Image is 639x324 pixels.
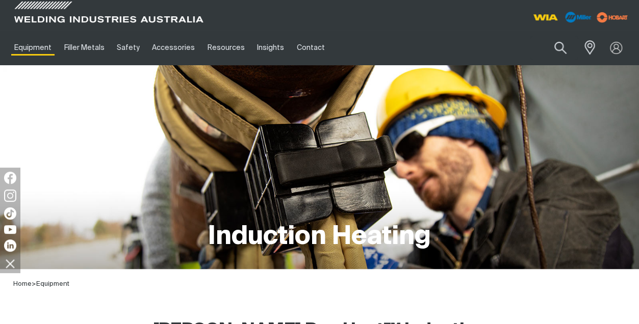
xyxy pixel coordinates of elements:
input: Product name or item number... [530,36,578,60]
img: Facebook [4,172,16,184]
a: Contact [290,30,330,65]
img: hide socials [2,255,19,272]
a: Home [13,281,32,287]
img: YouTube [4,225,16,234]
h1: Induction Heating [208,221,431,254]
img: TikTok [4,207,16,220]
a: Insights [251,30,290,65]
nav: Main [8,30,475,65]
a: Safety [111,30,146,65]
a: Equipment [8,30,58,65]
img: Instagram [4,190,16,202]
img: miller [594,10,631,25]
span: > [32,281,36,287]
img: LinkedIn [4,239,16,252]
a: Accessories [146,30,201,65]
a: Filler Metals [58,30,110,65]
a: Resources [201,30,251,65]
button: Search products [543,36,578,60]
a: Equipment [36,281,69,287]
